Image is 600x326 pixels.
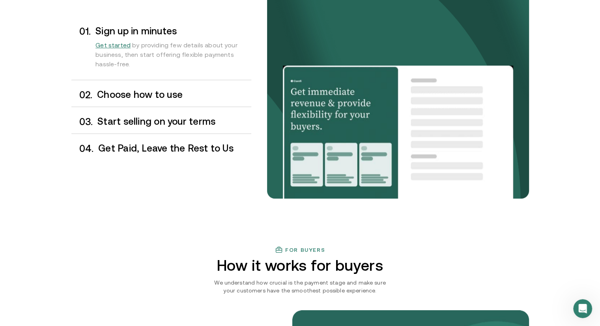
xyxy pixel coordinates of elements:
[285,247,325,253] h3: For buyers
[275,246,283,254] img: finance
[71,143,94,154] div: 0 4 .
[95,41,131,49] span: Get started
[71,90,93,100] div: 0 2 .
[185,257,415,274] h2: How it works for buyers
[95,36,251,77] div: by providing few details about your business, then start offering flexible payments hassle-free.
[71,26,91,77] div: 0 1 .
[97,116,251,127] h3: Start selling on your terms
[95,26,251,36] h3: Sign up in minutes
[98,143,251,154] h3: Get Paid, Leave the Rest to Us
[97,90,251,100] h3: Choose how to use
[573,299,592,318] iframe: Intercom live chat
[211,279,390,294] p: We understand how crucial is the payment stage and make sure your customers have the smoothest po...
[71,116,93,127] div: 0 3 .
[283,66,513,199] img: Your payments collected on time.
[95,41,132,49] a: Get started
